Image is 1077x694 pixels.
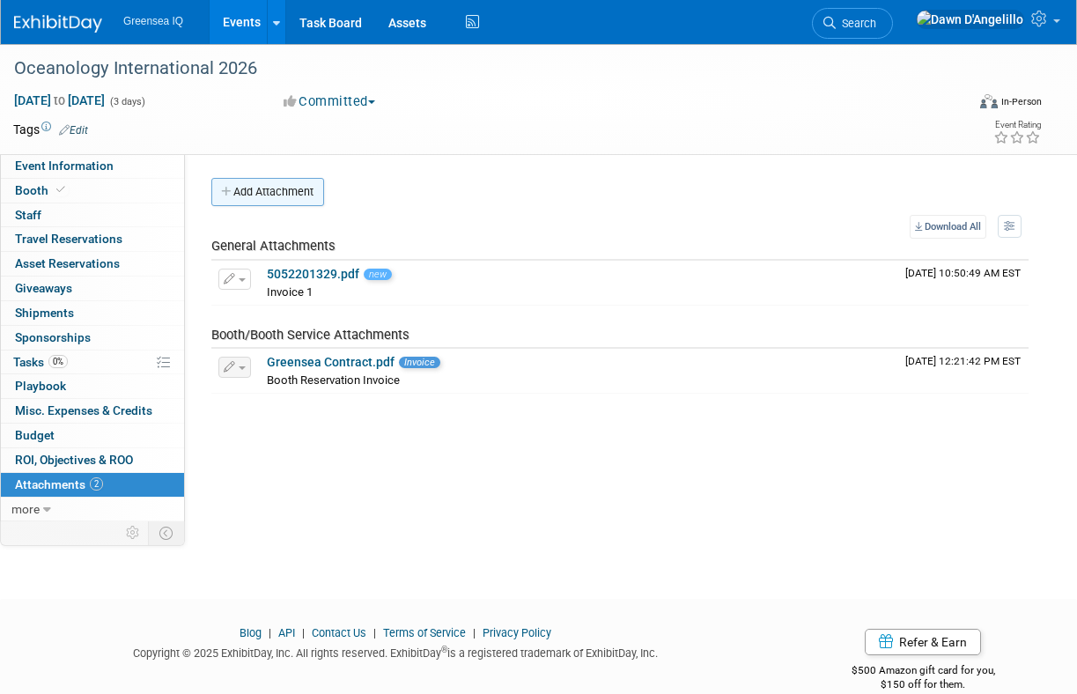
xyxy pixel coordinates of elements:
a: more [1,498,184,521]
a: Contact Us [312,626,366,639]
span: Staff [15,208,41,222]
button: Committed [277,92,382,111]
span: Travel Reservations [15,232,122,246]
span: (3 days) [108,96,145,107]
div: In-Person [1000,95,1042,108]
i: Booth reservation complete [56,185,65,195]
span: General Attachments [211,238,336,254]
span: Invoice [399,357,440,368]
a: Download All [910,215,986,239]
div: $150 off for them. [805,677,1043,692]
span: ROI, Objectives & ROO [15,453,133,467]
a: Misc. Expenses & Credits [1,399,184,423]
a: Event Information [1,154,184,178]
td: Personalize Event Tab Strip [118,521,149,544]
a: Refer & Earn [865,629,981,655]
a: Staff [1,203,184,227]
span: Greensea IQ [123,15,183,27]
img: ExhibitDay [14,15,102,33]
span: 0% [48,355,68,368]
sup: ® [441,645,447,654]
span: Playbook [15,379,66,393]
span: more [11,502,40,516]
a: Blog [240,626,262,639]
a: ROI, Objectives & ROO [1,448,184,472]
button: Add Attachment [211,178,324,206]
a: Booth [1,179,184,203]
a: Terms of Service [383,626,466,639]
a: Asset Reservations [1,252,184,276]
span: to [51,93,68,107]
a: Attachments2 [1,473,184,497]
div: Oceanology International 2026 [8,53,954,85]
a: Privacy Policy [483,626,551,639]
span: Event Information [15,159,114,173]
span: Budget [15,428,55,442]
span: | [264,626,276,639]
td: Upload Timestamp [898,261,1029,305]
div: $500 Amazon gift card for you, [805,652,1043,692]
span: Booth [15,183,69,197]
a: Edit [59,124,88,137]
span: [DATE] [DATE] [13,92,106,108]
a: Travel Reservations [1,227,184,251]
td: Toggle Event Tabs [149,521,185,544]
td: Tags [13,121,88,138]
span: Tasks [13,355,68,369]
span: Shipments [15,306,74,320]
span: Booth/Booth Service Attachments [211,327,409,343]
a: Search [812,8,893,39]
a: Tasks0% [1,351,184,374]
div: Event Format [892,92,1042,118]
span: | [369,626,380,639]
a: API [278,626,295,639]
a: Giveaways [1,277,184,300]
span: Upload Timestamp [905,267,1021,279]
a: 5052201329.pdf [267,267,359,281]
span: Invoice 1 [267,285,313,299]
a: Budget [1,424,184,447]
span: Booth Reservation Invoice [267,373,400,387]
span: Attachments [15,477,103,491]
span: new [364,269,392,280]
a: Shipments [1,301,184,325]
span: | [468,626,480,639]
span: Search [836,17,876,30]
div: Copyright © 2025 ExhibitDay, Inc. All rights reserved. ExhibitDay is a registered trademark of Ex... [13,641,778,661]
img: Format-Inperson.png [980,94,998,108]
img: Dawn D'Angelillo [916,10,1024,29]
a: Greensea Contract.pdf [267,355,395,369]
span: | [298,626,309,639]
div: Event Rating [993,121,1041,129]
span: Sponsorships [15,330,91,344]
a: Playbook [1,374,184,398]
span: Asset Reservations [15,256,120,270]
span: Giveaways [15,281,72,295]
a: Sponsorships [1,326,184,350]
span: Upload Timestamp [905,355,1021,367]
span: Misc. Expenses & Credits [15,403,152,417]
span: 2 [90,477,103,491]
td: Upload Timestamp [898,349,1029,393]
